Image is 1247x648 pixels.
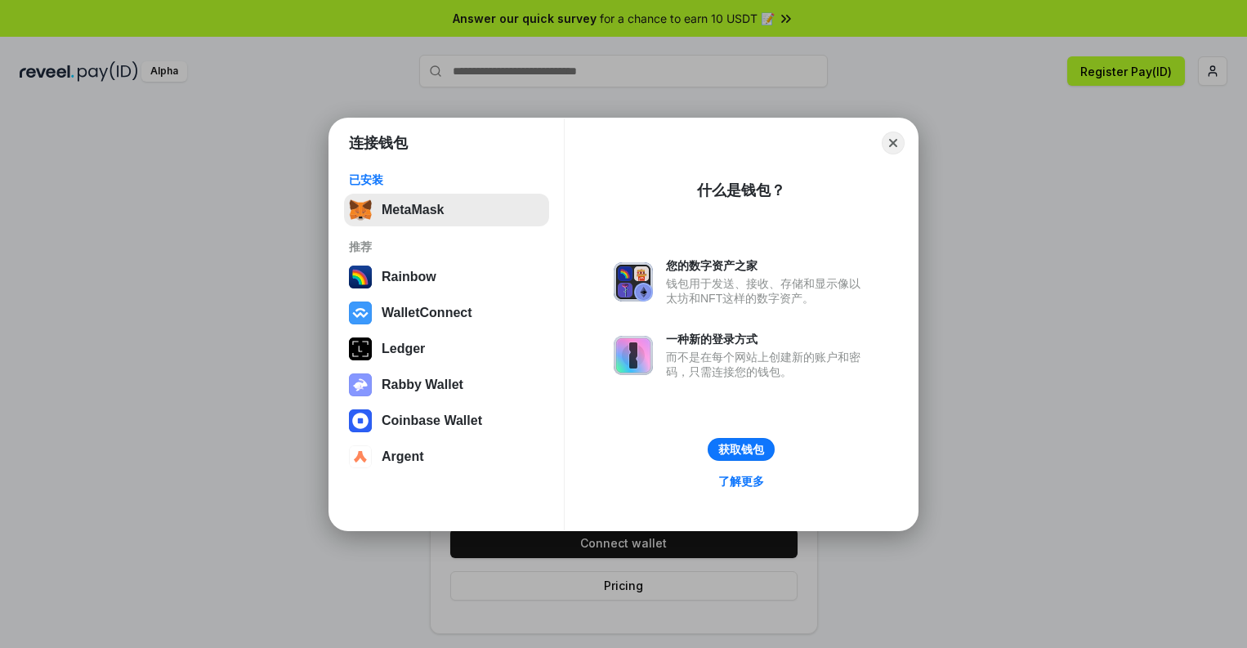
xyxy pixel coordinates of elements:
div: Rainbow [382,270,436,284]
button: 获取钱包 [708,438,775,461]
div: 已安装 [349,172,544,187]
img: svg+xml,%3Csvg%20width%3D%2228%22%20height%3D%2228%22%20viewBox%3D%220%200%2028%2028%22%20fill%3D... [349,409,372,432]
img: svg+xml,%3Csvg%20fill%3D%22none%22%20height%3D%2233%22%20viewBox%3D%220%200%2035%2033%22%20width%... [349,199,372,221]
button: MetaMask [344,194,549,226]
button: WalletConnect [344,297,549,329]
div: 而不是在每个网站上创建新的账户和密码，只需连接您的钱包。 [666,350,869,379]
div: 您的数字资产之家 [666,258,869,273]
div: 获取钱包 [718,442,764,457]
div: Rabby Wallet [382,378,463,392]
img: svg+xml,%3Csvg%20xmlns%3D%22http%3A%2F%2Fwww.w3.org%2F2000%2Fsvg%22%20width%3D%2228%22%20height%3... [349,337,372,360]
div: Argent [382,449,424,464]
img: svg+xml,%3Csvg%20width%3D%2228%22%20height%3D%2228%22%20viewBox%3D%220%200%2028%2028%22%20fill%3D... [349,445,372,468]
button: Ledger [344,333,549,365]
div: Coinbase Wallet [382,413,482,428]
div: 一种新的登录方式 [666,332,869,346]
div: 推荐 [349,239,544,254]
div: 什么是钱包？ [697,181,785,200]
img: svg+xml,%3Csvg%20xmlns%3D%22http%3A%2F%2Fwww.w3.org%2F2000%2Fsvg%22%20fill%3D%22none%22%20viewBox... [614,336,653,375]
h1: 连接钱包 [349,133,408,153]
img: svg+xml,%3Csvg%20xmlns%3D%22http%3A%2F%2Fwww.w3.org%2F2000%2Fsvg%22%20fill%3D%22none%22%20viewBox... [349,373,372,396]
div: Ledger [382,342,425,356]
button: Close [882,132,905,154]
div: 钱包用于发送、接收、存储和显示像以太坊和NFT这样的数字资产。 [666,276,869,306]
button: Rabby Wallet [344,369,549,401]
img: svg+xml,%3Csvg%20width%3D%22120%22%20height%3D%22120%22%20viewBox%3D%220%200%20120%20120%22%20fil... [349,266,372,288]
div: MetaMask [382,203,444,217]
a: 了解更多 [708,471,774,492]
button: Rainbow [344,261,549,293]
img: svg+xml,%3Csvg%20width%3D%2228%22%20height%3D%2228%22%20viewBox%3D%220%200%2028%2028%22%20fill%3D... [349,302,372,324]
button: Coinbase Wallet [344,404,549,437]
div: WalletConnect [382,306,472,320]
img: svg+xml,%3Csvg%20xmlns%3D%22http%3A%2F%2Fwww.w3.org%2F2000%2Fsvg%22%20fill%3D%22none%22%20viewBox... [614,262,653,302]
button: Argent [344,440,549,473]
div: 了解更多 [718,474,764,489]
